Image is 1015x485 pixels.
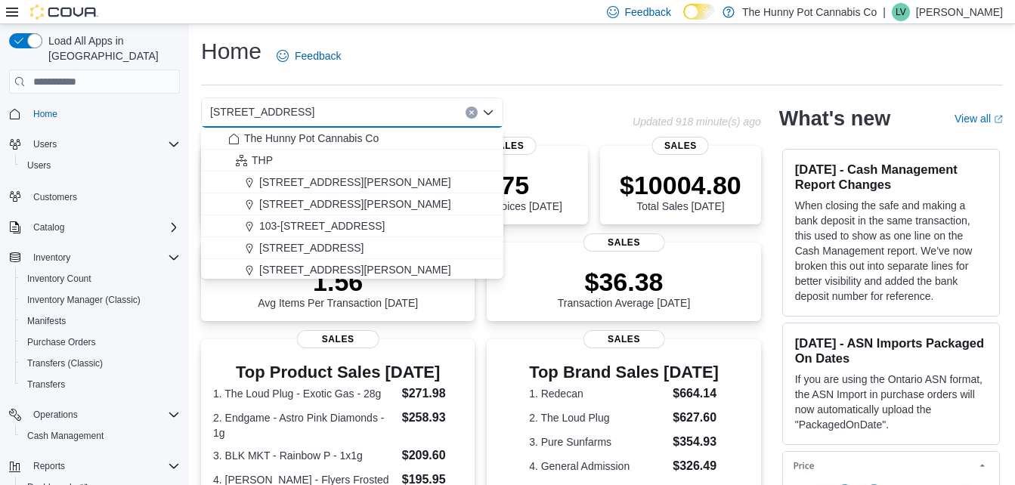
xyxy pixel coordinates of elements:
h3: Top Product Sales [DATE] [213,363,463,382]
a: View allExternal link [955,113,1003,125]
span: Transfers [27,378,65,391]
button: Catalog [3,217,186,238]
button: [STREET_ADDRESS] [201,237,503,259]
p: $36.38 [558,267,691,297]
span: [STREET_ADDRESS][PERSON_NAME] [259,262,451,277]
span: LV [896,3,906,21]
span: Purchase Orders [27,336,96,348]
span: THP [252,153,273,168]
input: Dark Mode [683,4,715,20]
span: Customers [33,191,77,203]
dd: $209.60 [402,446,463,465]
a: Home [27,105,63,123]
dd: $354.93 [673,433,719,451]
button: Reports [3,456,186,477]
span: Feedback [295,48,341,63]
a: Cash Management [21,427,110,445]
span: [STREET_ADDRESS][PERSON_NAME] [259,196,451,212]
button: Manifests [15,310,186,332]
button: Users [15,155,186,176]
button: [STREET_ADDRESS][PERSON_NAME] [201,259,503,281]
button: Users [27,135,63,153]
dd: $258.93 [402,409,463,427]
span: Transfers (Classic) [27,357,103,369]
div: Total Sales [DATE] [620,170,741,212]
span: Inventory Manager (Classic) [27,294,141,306]
img: Cova [30,5,98,20]
dd: $627.60 [673,409,719,427]
span: The Hunny Pot Cannabis Co [244,131,379,146]
span: Inventory Count [21,270,180,288]
span: [STREET_ADDRESS] [259,240,364,255]
button: Operations [27,406,84,424]
button: Home [3,103,186,125]
div: Laura Vale [892,3,910,21]
h1: Home [201,36,261,66]
a: Manifests [21,312,72,330]
button: Purchase Orders [15,332,186,353]
dt: 1. The Loud Plug - Exotic Gas - 28g [213,386,396,401]
span: Transfers [21,375,180,394]
h2: What's new [779,107,890,131]
span: Users [27,135,180,153]
div: Avg Items Per Transaction [DATE] [258,267,418,309]
p: The Hunny Pot Cannabis Co [742,3,877,21]
span: Sales [652,137,709,155]
button: Clear input [466,107,478,119]
span: Sales [583,233,665,252]
p: | [883,3,886,21]
h3: [DATE] - Cash Management Report Changes [795,162,987,192]
span: Customers [27,187,180,205]
span: Sales [297,330,379,348]
dt: 4. General Admission [529,459,667,474]
span: Inventory [33,252,70,264]
span: Catalog [33,221,64,233]
span: Inventory [27,249,180,267]
span: Home [27,104,180,123]
span: Reports [33,460,65,472]
h3: Top Brand Sales [DATE] [529,363,719,382]
button: Inventory [3,247,186,268]
p: If you are using the Ontario ASN format, the ASN Import in purchase orders will now automatically... [795,372,987,432]
dt: 3. BLK MKT - Rainbow P - 1x1g [213,448,396,463]
a: Transfers [21,375,71,394]
dd: $664.14 [673,385,719,403]
span: [STREET_ADDRESS] [210,103,314,121]
dt: 3. Pure Sunfarms [529,434,667,449]
span: Sales [479,137,536,155]
span: Cash Management [27,430,104,442]
button: Cash Management [15,425,186,446]
p: [PERSON_NAME] [916,3,1003,21]
span: Reports [27,457,180,475]
button: Reports [27,457,71,475]
a: Inventory Count [21,270,97,288]
span: Users [21,156,180,175]
button: Transfers (Classic) [15,353,186,374]
div: Transaction Average [DATE] [558,267,691,309]
span: Purchase Orders [21,333,180,351]
span: Feedback [625,5,671,20]
a: Feedback [271,41,347,71]
span: Operations [33,409,78,421]
span: Operations [27,406,180,424]
button: Users [3,134,186,155]
span: Users [33,138,57,150]
span: Sales [583,330,665,348]
button: Inventory Manager (Classic) [15,289,186,310]
p: Updated 918 minute(s) ago [633,116,761,128]
span: Manifests [27,315,66,327]
dt: 2. The Loud Plug [529,410,667,425]
button: 103-[STREET_ADDRESS] [201,215,503,237]
button: Customers [3,185,186,207]
span: Transfers (Classic) [21,354,180,372]
dt: 1. Redecan [529,386,667,401]
p: When closing the safe and making a bank deposit in the same transaction, this used to show as one... [795,198,987,304]
button: Transfers [15,374,186,395]
dt: 2. Endgame - Astro Pink Diamonds - 1g [213,410,396,440]
a: Transfers (Classic) [21,354,109,372]
button: Catalog [27,218,70,236]
button: [STREET_ADDRESS][PERSON_NAME] [201,171,503,193]
button: [STREET_ADDRESS][PERSON_NAME] [201,193,503,215]
button: THP [201,150,503,171]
